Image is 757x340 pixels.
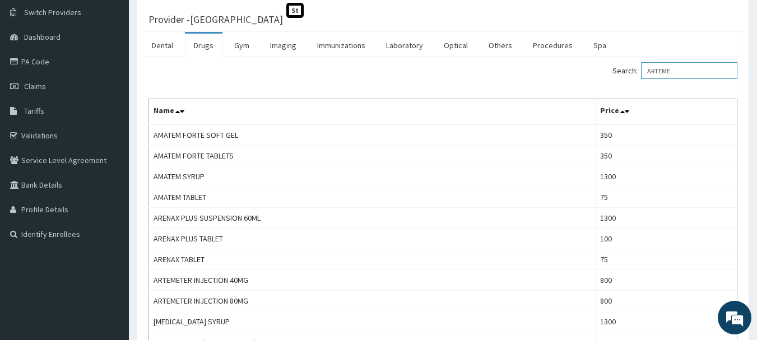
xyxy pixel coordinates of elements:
label: Search: [612,62,737,79]
td: 1300 [595,311,737,332]
td: [MEDICAL_DATA] SYRUP [149,311,596,332]
td: AMATEM FORTE SOFT GEL [149,124,596,146]
td: 350 [595,124,737,146]
td: ARENAX PLUS SUSPENSION 60ML [149,208,596,229]
span: Tariffs [24,106,44,116]
span: We're online! [65,100,155,213]
a: Gym [225,34,258,57]
a: Procedures [524,34,582,57]
td: 800 [595,270,737,291]
a: Optical [435,34,477,57]
td: ARENAX PLUS TABLET [149,229,596,249]
img: d_794563401_company_1708531726252_794563401 [21,56,45,84]
td: AMATEM SYRUP [149,166,596,187]
a: Drugs [185,34,222,57]
td: ARTEMETER INJECTION 40MG [149,270,596,291]
th: Price [595,99,737,125]
td: 100 [595,229,737,249]
a: Laboratory [377,34,432,57]
td: 1300 [595,208,737,229]
a: Others [480,34,521,57]
td: 350 [595,146,737,166]
a: Spa [584,34,615,57]
textarea: Type your message and hit 'Enter' [6,223,213,263]
h3: Provider - [GEOGRAPHIC_DATA] [148,15,283,25]
div: Chat with us now [58,63,188,77]
td: 800 [595,291,737,311]
td: 1300 [595,166,737,187]
td: 75 [595,187,737,208]
td: AMATEM FORTE TABLETS [149,146,596,166]
a: Immunizations [308,34,374,57]
td: ARTEMETER INJECTION 80MG [149,291,596,311]
a: Imaging [261,34,305,57]
th: Name [149,99,596,125]
td: ARENAX TABLET [149,249,596,270]
input: Search: [641,62,737,79]
td: 75 [595,249,737,270]
span: Switch Providers [24,7,81,17]
div: Minimize live chat window [184,6,211,32]
span: Claims [24,81,46,91]
td: AMATEM TABLET [149,187,596,208]
span: St [286,3,304,18]
a: Dental [143,34,182,57]
span: Dashboard [24,32,61,42]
